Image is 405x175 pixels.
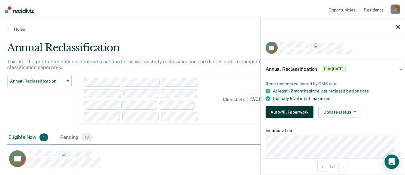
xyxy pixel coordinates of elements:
dt: Incarceration [266,128,400,133]
span: date [360,89,369,93]
p: This alert helps staff identify residents who are due for annual custody reclassification and dir... [7,59,292,70]
button: Previous Opportunity [317,162,327,171]
button: Update status [318,106,361,118]
div: Eligible Now [7,131,49,144]
span: Annual Reclassification [10,79,64,84]
div: 1 / 1 [261,158,405,174]
div: Clear units [223,97,245,102]
span: 1 [39,133,48,141]
button: Next Opportunity [338,162,348,171]
div: Pending [59,131,94,144]
img: Recidiviz [5,6,34,13]
div: Annual Reclassification [7,42,311,59]
span: Annual Reclassification [266,66,317,72]
div: Custody level is not [273,96,400,101]
span: WCFA [247,95,273,104]
span: maximum [311,96,330,101]
span: 16 [81,133,92,141]
div: At least 12 months since last reclassification [273,89,400,94]
a: Navigate to form link [266,106,316,118]
div: CaseloadOpportunityCell-00592776 [7,149,349,173]
div: Open Intercom Messenger [385,155,399,169]
button: Auto-fill Paperwork [266,106,313,118]
div: Requirements validated by OMS data [266,81,400,86]
a: Home [7,27,398,32]
div: a [391,5,400,14]
div: Annual ReclassificationDue [DATE] [261,59,405,79]
span: Due [DATE] [322,66,346,72]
